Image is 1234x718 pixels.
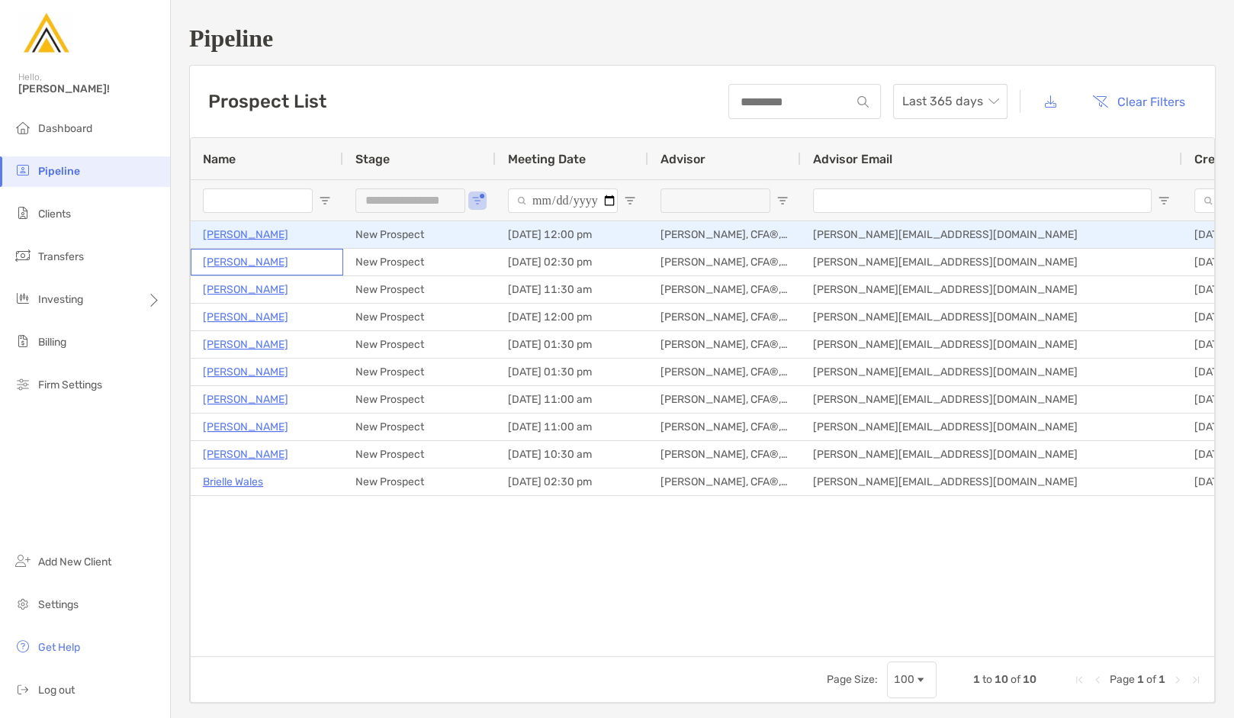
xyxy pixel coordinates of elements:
div: [PERSON_NAME], CFA®, CEPA® [648,331,801,358]
div: First Page [1073,674,1085,686]
div: [PERSON_NAME], CFA®, CEPA® [648,386,801,413]
span: of [1011,673,1020,686]
div: [PERSON_NAME], CFA®, CEPA® [648,441,801,468]
div: [DATE] 02:30 pm [496,249,648,275]
img: pipeline icon [14,161,32,179]
div: New Prospect [343,414,496,440]
span: Firm Settings [38,378,102,391]
div: [PERSON_NAME][EMAIL_ADDRESS][DOMAIN_NAME] [801,249,1182,275]
span: 10 [995,673,1008,686]
span: [PERSON_NAME]! [18,82,161,95]
div: [DATE] 02:30 pm [496,468,648,495]
span: of [1146,673,1156,686]
div: [PERSON_NAME], CFA®, CEPA® [648,276,801,303]
div: [PERSON_NAME], CFA®, CEPA® [648,359,801,385]
a: [PERSON_NAME] [203,390,288,409]
div: New Prospect [343,359,496,385]
span: Advisor Email [813,152,892,166]
div: [DATE] 12:00 pm [496,304,648,330]
a: [PERSON_NAME] [203,225,288,244]
div: [PERSON_NAME], CFA®, CEPA® [648,414,801,440]
div: [PERSON_NAME][EMAIL_ADDRESS][DOMAIN_NAME] [801,386,1182,413]
div: [PERSON_NAME], CFA®, CEPA® [648,249,801,275]
a: Brielle Wales [203,472,263,491]
img: add_new_client icon [14,552,32,570]
div: New Prospect [343,331,496,358]
div: Last Page [1190,674,1202,686]
h3: Prospect List [208,91,326,112]
span: Add New Client [38,555,111,568]
span: Advisor [660,152,705,166]
div: [DATE] 01:30 pm [496,331,648,358]
div: [PERSON_NAME][EMAIL_ADDRESS][DOMAIN_NAME] [801,331,1182,358]
div: New Prospect [343,386,496,413]
a: [PERSON_NAME] [203,445,288,464]
span: Billing [38,336,66,349]
button: Open Filter Menu [1158,195,1170,207]
a: [PERSON_NAME] [203,253,288,272]
button: Open Filter Menu [471,195,484,207]
div: [DATE] 12:00 pm [496,221,648,248]
input: Name Filter Input [203,188,313,213]
span: Dashboard [38,122,92,135]
span: Settings [38,598,79,611]
span: Log out [38,684,75,697]
div: New Prospect [343,276,496,303]
img: logout icon [14,680,32,698]
img: investing icon [14,289,32,307]
img: dashboard icon [14,118,32,137]
div: [PERSON_NAME][EMAIL_ADDRESS][DOMAIN_NAME] [801,276,1182,303]
span: Clients [38,208,71,221]
span: Investing [38,293,83,306]
div: [DATE] 01:30 pm [496,359,648,385]
span: Meeting Date [508,152,586,166]
div: New Prospect [343,304,496,330]
img: transfers icon [14,246,32,265]
span: to [982,673,992,686]
div: Page Size [887,662,937,698]
div: [PERSON_NAME], CFA®, CEPA® [648,304,801,330]
a: [PERSON_NAME] [203,280,288,299]
a: [PERSON_NAME] [203,362,288,382]
div: New Prospect [343,249,496,275]
div: [DATE] 11:00 am [496,386,648,413]
span: Name [203,152,236,166]
div: [DATE] 10:30 am [496,441,648,468]
span: Page [1110,673,1135,686]
a: [PERSON_NAME] [203,417,288,436]
div: Page Size: [827,673,878,686]
h1: Pipeline [189,24,1216,53]
div: [PERSON_NAME][EMAIL_ADDRESS][DOMAIN_NAME] [801,304,1182,330]
div: [PERSON_NAME][EMAIL_ADDRESS][DOMAIN_NAME] [801,441,1182,468]
a: [PERSON_NAME] [203,307,288,327]
div: Next Page [1171,674,1184,686]
img: input icon [857,96,869,108]
div: [PERSON_NAME][EMAIL_ADDRESS][DOMAIN_NAME] [801,359,1182,385]
div: [PERSON_NAME], CFA®, CEPA® [648,468,801,495]
span: 1 [1158,673,1165,686]
span: Transfers [38,250,84,263]
span: Pipeline [38,165,80,178]
div: New Prospect [343,441,496,468]
p: [PERSON_NAME] [203,335,288,354]
div: [PERSON_NAME], CFA®, CEPA® [648,221,801,248]
span: Stage [355,152,390,166]
div: [PERSON_NAME][EMAIL_ADDRESS][DOMAIN_NAME] [801,414,1182,440]
span: Get Help [38,641,80,654]
div: [DATE] 11:00 am [496,414,648,440]
div: [PERSON_NAME][EMAIL_ADDRESS][DOMAIN_NAME] [801,468,1182,495]
span: 1 [973,673,980,686]
img: get-help icon [14,637,32,655]
input: Advisor Email Filter Input [813,188,1152,213]
div: [PERSON_NAME][EMAIL_ADDRESS][DOMAIN_NAME] [801,221,1182,248]
div: 100 [894,673,914,686]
